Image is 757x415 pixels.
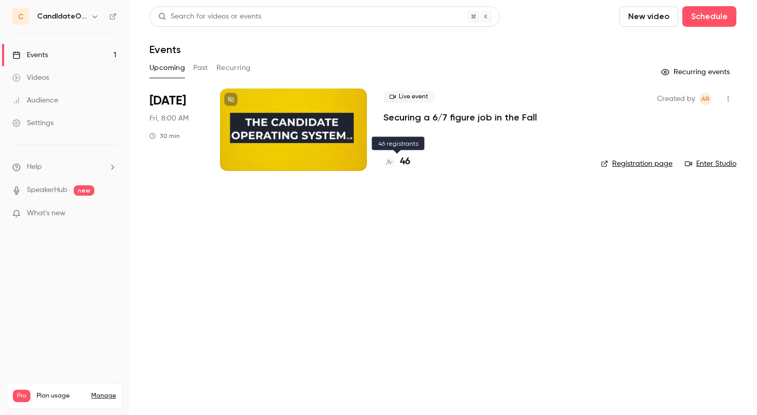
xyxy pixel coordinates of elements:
[601,159,672,169] a: Registration page
[699,93,712,105] span: Adam Reiter
[383,155,410,169] a: 46
[13,390,30,402] span: Pro
[682,6,736,27] button: Schedule
[383,91,434,103] span: Live event
[12,50,48,60] div: Events
[149,60,185,76] button: Upcoming
[149,113,189,124] span: Fri, 8:00 AM
[91,392,116,400] a: Manage
[149,43,181,56] h1: Events
[37,11,87,22] h6: CandIdateOps
[12,118,54,128] div: Settings
[149,89,204,171] div: Sep 5 Fri, 8:00 AM (America/Los Angeles)
[27,208,65,219] span: What's new
[12,162,116,172] li: help-dropdown-opener
[657,93,695,105] span: Created by
[193,60,208,76] button: Past
[27,162,42,172] span: Help
[216,60,251,76] button: Recurring
[149,132,180,140] div: 30 min
[383,111,537,124] a: Securing a 6/7 figure job in the Fall
[619,6,678,27] button: New video
[12,95,58,106] div: Audience
[158,11,261,22] div: Search for videos or events
[701,93,710,105] span: AR
[149,93,186,109] span: [DATE]
[657,64,736,80] button: Recurring events
[685,159,736,169] a: Enter Studio
[12,73,49,83] div: Videos
[18,11,24,22] span: C
[27,185,68,196] a: SpeakerHub
[74,185,94,196] span: new
[37,392,85,400] span: Plan usage
[400,155,410,169] h4: 46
